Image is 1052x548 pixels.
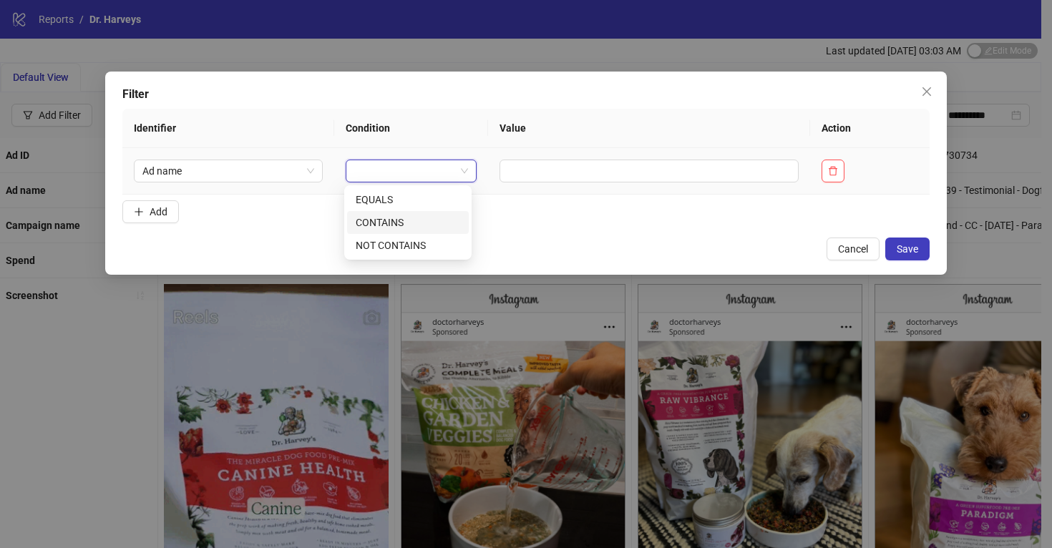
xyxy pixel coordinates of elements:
[134,207,144,217] span: plus
[347,234,469,257] div: NOT CONTAINS
[827,238,880,260] button: Cancel
[347,211,469,234] div: CONTAINS
[810,109,930,148] th: Action
[142,160,314,182] span: Ad name
[838,243,868,255] span: Cancel
[122,200,179,223] button: Add
[828,166,838,176] span: delete
[488,109,809,148] th: Value
[885,238,930,260] button: Save
[915,80,938,103] button: Close
[334,109,489,148] th: Condition
[122,109,334,148] th: Identifier
[356,215,460,230] div: CONTAINS
[150,206,167,217] span: Add
[122,86,930,103] div: Filter
[356,238,460,253] div: NOT CONTAINS
[897,243,918,255] span: Save
[921,86,932,97] span: close
[347,188,469,211] div: EQUALS
[356,192,460,207] div: EQUALS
